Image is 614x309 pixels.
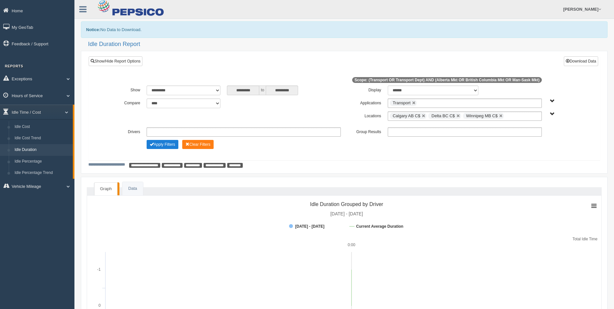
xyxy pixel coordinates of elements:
[259,86,266,95] span: to
[12,132,73,144] a: Idle Cost Trend
[12,167,73,179] a: Idle Percentage Trend
[393,113,420,118] span: Calgary AB C$
[12,156,73,167] a: Idle Percentage
[295,224,324,229] tspan: [DATE] - [DATE]
[12,121,73,133] a: Idle Cost
[431,113,455,118] span: Delta BC C$
[122,182,143,195] a: Data
[344,111,385,119] label: Locations
[88,41,608,48] h2: Idle Duration Report
[310,201,384,207] tspan: Idle Duration Grouped by Driver
[573,237,598,241] tspan: Total Idle Time
[81,21,608,38] div: No Data to Download.
[344,86,384,93] label: Display
[86,27,100,32] b: Notice:
[393,100,410,105] span: Transport
[12,144,73,156] a: Idle Duration
[103,98,143,106] label: Compare
[147,140,178,149] button: Change Filter Options
[97,267,101,272] text: -1
[344,98,384,106] label: Applications
[103,127,143,135] label: Drivers
[94,182,117,195] a: Graph
[352,77,542,83] span: Scope: (Transport OR Transport Dept) AND (Alberta Mkt OR British Columbia Mkt OR Man-Sask Mkt)
[356,224,403,229] tspan: Current Average Duration
[466,113,498,118] span: Winnipeg MB C$
[89,56,142,66] a: Show/Hide Report Options
[348,243,355,247] text: 0:00
[330,211,363,216] tspan: [DATE] - [DATE]
[103,86,143,93] label: Show
[98,303,101,308] text: 0
[344,127,384,135] label: Group Results
[564,56,598,66] button: Download Data
[182,140,214,149] button: Change Filter Options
